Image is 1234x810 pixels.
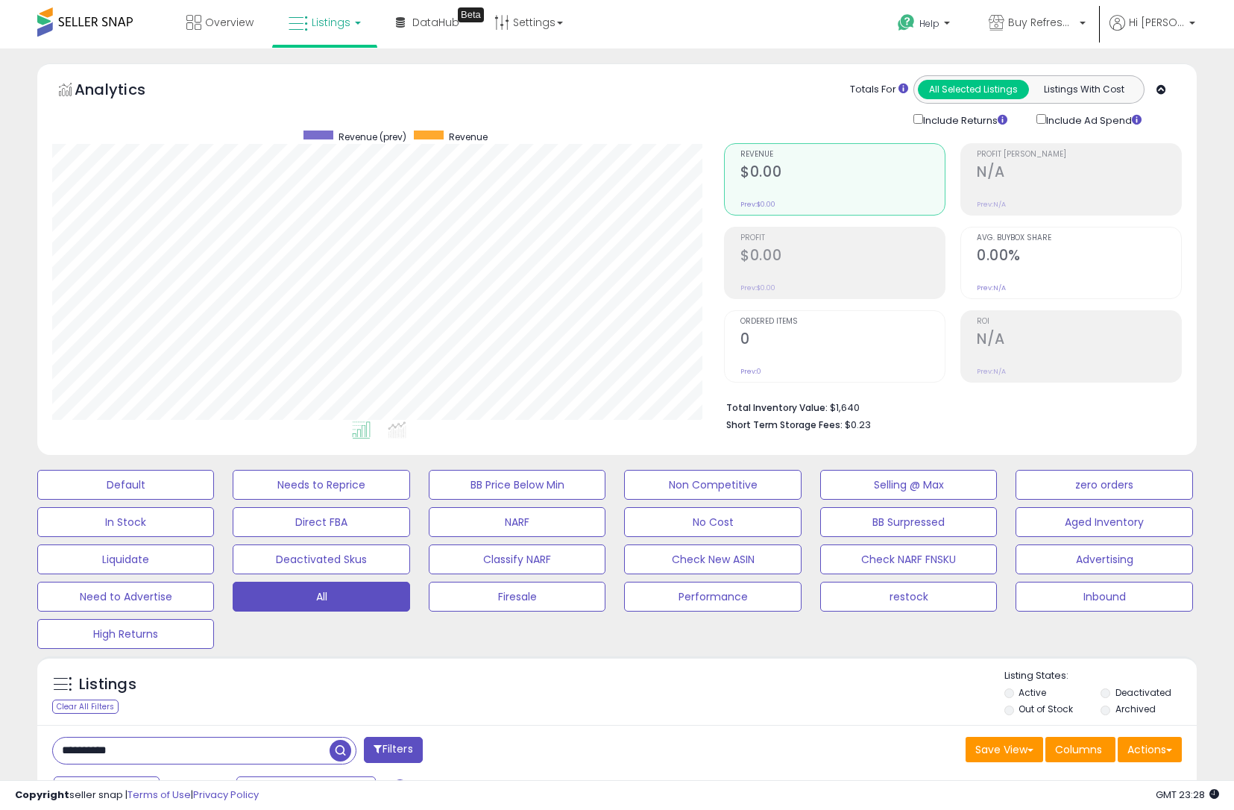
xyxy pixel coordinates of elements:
[966,737,1043,762] button: Save View
[193,788,259,802] a: Privacy Policy
[364,737,422,763] button: Filters
[1016,582,1192,612] button: Inbound
[79,674,136,695] h5: Listings
[1004,669,1197,683] p: Listing States:
[886,2,965,48] a: Help
[624,544,801,574] button: Check New ASIN
[820,582,997,612] button: restock
[1109,15,1195,48] a: Hi [PERSON_NAME]
[205,15,254,30] span: Overview
[1016,470,1192,500] button: zero orders
[1156,788,1219,802] span: 2025-09-16 23:28 GMT
[37,619,214,649] button: High Returns
[1115,686,1171,699] label: Deactivated
[1025,111,1165,128] div: Include Ad Spend
[339,131,406,143] span: Revenue (prev)
[429,544,605,574] button: Classify NARF
[1129,15,1185,30] span: Hi [PERSON_NAME]
[820,470,997,500] button: Selling @ Max
[429,507,605,537] button: NARF
[128,788,191,802] a: Terms of Use
[919,17,939,30] span: Help
[1019,686,1046,699] label: Active
[233,544,409,574] button: Deactivated Skus
[1055,742,1102,757] span: Columns
[977,318,1181,326] span: ROI
[850,83,908,97] div: Totals For
[449,131,488,143] span: Revenue
[1118,737,1182,762] button: Actions
[918,80,1029,99] button: All Selected Listings
[233,582,409,612] button: All
[429,470,605,500] button: BB Price Below Min
[1019,703,1073,715] label: Out of Stock
[624,507,801,537] button: No Cost
[740,367,761,376] small: Prev: 0
[37,507,214,537] button: In Stock
[726,401,828,414] b: Total Inventory Value:
[845,418,871,432] span: $0.23
[820,507,997,537] button: BB Surpressed
[624,582,801,612] button: Performance
[624,470,801,500] button: Non Competitive
[740,330,945,351] h2: 0
[15,788,259,803] div: seller snap | |
[726,398,1171,415] li: $1,640
[429,582,605,612] button: Firesale
[726,418,843,431] b: Short Term Storage Fees:
[977,283,1006,292] small: Prev: N/A
[1115,703,1156,715] label: Archived
[740,200,775,209] small: Prev: $0.00
[75,79,174,104] h5: Analytics
[902,111,1025,128] div: Include Returns
[1045,737,1115,762] button: Columns
[977,367,1006,376] small: Prev: N/A
[977,200,1006,209] small: Prev: N/A
[458,7,484,22] div: Tooltip anchor
[312,15,350,30] span: Listings
[740,163,945,183] h2: $0.00
[740,234,945,242] span: Profit
[1028,80,1139,99] button: Listings With Cost
[977,330,1181,351] h2: N/A
[1016,544,1192,574] button: Advertising
[54,776,160,802] button: Last 30 Days
[1016,507,1192,537] button: Aged Inventory
[977,247,1181,267] h2: 0.00%
[977,163,1181,183] h2: N/A
[233,470,409,500] button: Needs to Reprice
[37,470,214,500] button: Default
[740,151,945,159] span: Revenue
[37,582,214,612] button: Need to Advertise
[820,544,997,574] button: Check NARF FNSKU
[740,247,945,267] h2: $0.00
[977,151,1181,159] span: Profit [PERSON_NAME]
[236,776,376,802] button: [DATE]-18 - Aug-16
[740,283,775,292] small: Prev: $0.00
[52,700,119,714] div: Clear All Filters
[740,318,945,326] span: Ordered Items
[1008,15,1075,30] span: Buy Refreshed
[897,13,916,32] i: Get Help
[977,234,1181,242] span: Avg. Buybox Share
[37,544,214,574] button: Liquidate
[15,788,69,802] strong: Copyright
[412,15,459,30] span: DataHub
[233,507,409,537] button: Direct FBA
